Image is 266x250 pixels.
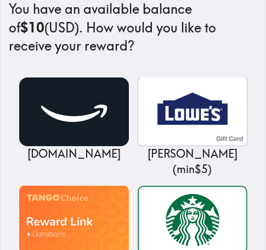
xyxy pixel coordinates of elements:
a: Amazon.com[DOMAIN_NAME] [19,77,129,162]
p: [PERSON_NAME] ( min $5 ) [138,146,247,177]
img: Amazon.com [19,77,129,146]
b: $10 [20,19,44,36]
img: Lowe's [138,77,247,146]
p: [DOMAIN_NAME] [19,146,129,162]
a: Lowe's[PERSON_NAME] (min$5) [138,77,247,177]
